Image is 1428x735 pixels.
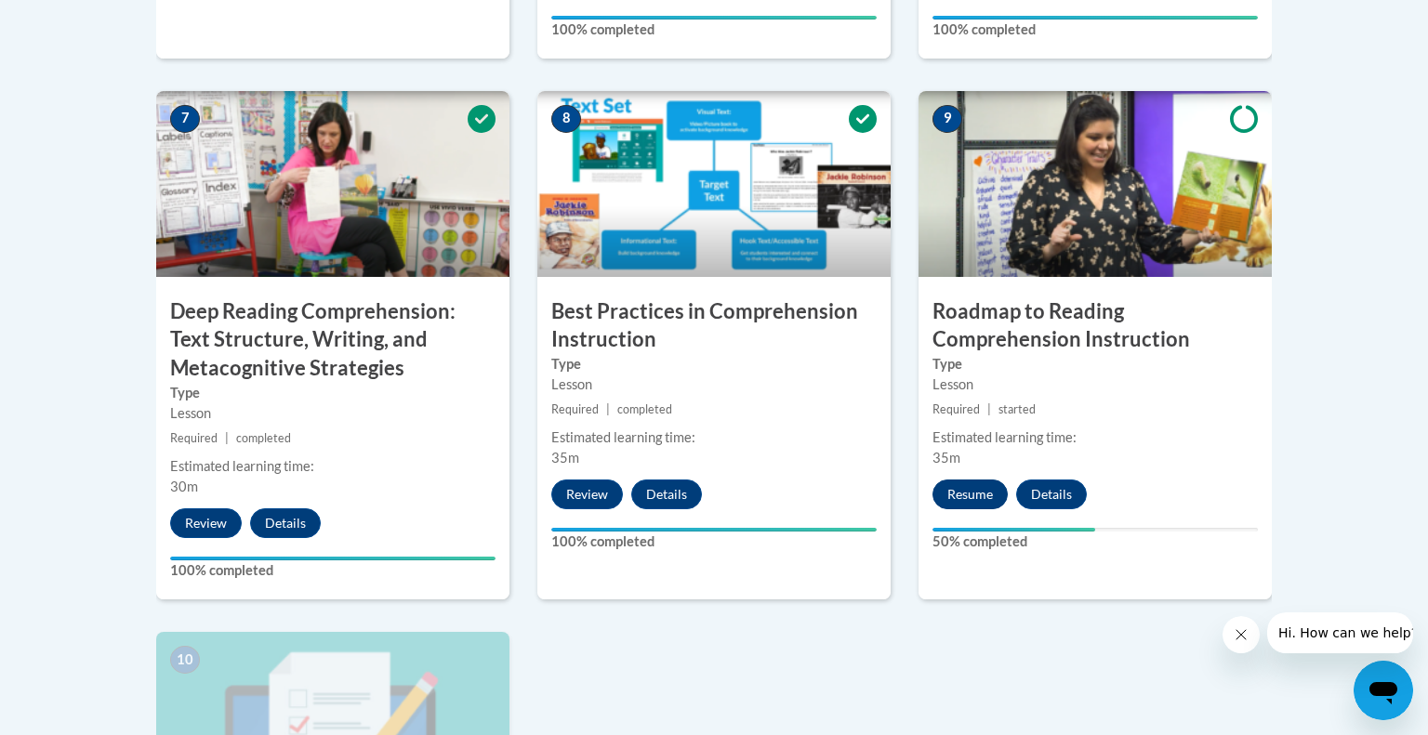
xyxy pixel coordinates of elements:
[932,528,1095,532] div: Your progress
[932,20,1258,40] label: 100% completed
[932,427,1258,448] div: Estimated learning time:
[551,427,877,448] div: Estimated learning time:
[170,431,218,445] span: Required
[170,560,496,581] label: 100% completed
[170,105,200,133] span: 7
[236,431,291,445] span: completed
[617,402,672,416] span: completed
[932,479,1008,509] button: Resume
[170,646,200,674] span: 10
[551,16,877,20] div: Your progress
[156,91,509,277] img: Course Image
[606,402,610,416] span: |
[1354,661,1413,720] iframe: Button to launch messaging window
[537,91,891,277] img: Course Image
[156,297,509,383] h3: Deep Reading Comprehension: Text Structure, Writing, and Metacognitive Strategies
[551,20,877,40] label: 100% completed
[170,508,242,538] button: Review
[1016,479,1087,509] button: Details
[551,528,877,532] div: Your progress
[170,383,496,403] label: Type
[170,557,496,560] div: Your progress
[631,479,702,509] button: Details
[932,105,962,133] span: 9
[551,402,599,416] span: Required
[1223,616,1260,653] iframe: Close message
[537,297,891,355] h3: Best Practices in Comprehension Instruction
[932,354,1258,374] label: Type
[551,354,877,374] label: Type
[987,402,991,416] span: |
[932,374,1258,395] div: Lesson
[919,91,1272,277] img: Course Image
[919,297,1272,355] h3: Roadmap to Reading Comprehension Instruction
[1267,612,1413,653] iframe: Message from company
[551,105,581,133] span: 8
[932,450,960,466] span: 35m
[551,374,877,395] div: Lesson
[551,532,877,552] label: 100% completed
[551,450,579,466] span: 35m
[551,479,623,509] button: Review
[170,456,496,477] div: Estimated learning time:
[170,403,496,424] div: Lesson
[998,402,1036,416] span: started
[170,479,198,494] span: 30m
[932,532,1258,552] label: 50% completed
[11,13,151,28] span: Hi. How can we help?
[932,16,1258,20] div: Your progress
[250,508,321,538] button: Details
[225,431,229,445] span: |
[932,402,980,416] span: Required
